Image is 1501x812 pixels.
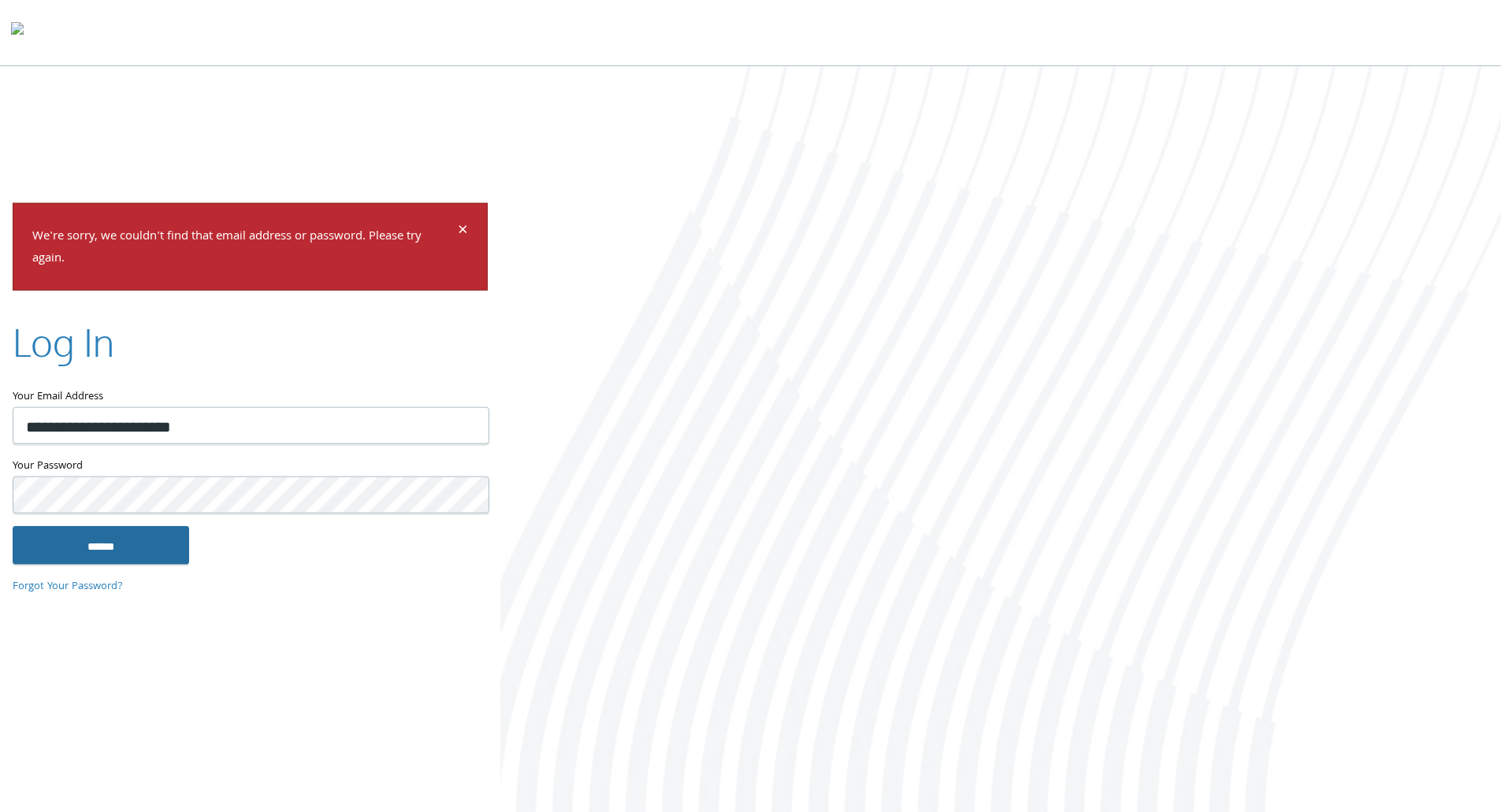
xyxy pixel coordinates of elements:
[13,457,488,476] label: Your Password
[458,222,468,241] button: Dismiss alert
[32,225,455,271] p: We're sorry, we couldn't find that email address or password. Please try again.
[11,17,24,48] img: todyl-logo-dark.svg
[13,577,123,595] a: Forgot Your Password?
[13,316,114,369] h2: Log In
[458,216,468,247] span: ×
